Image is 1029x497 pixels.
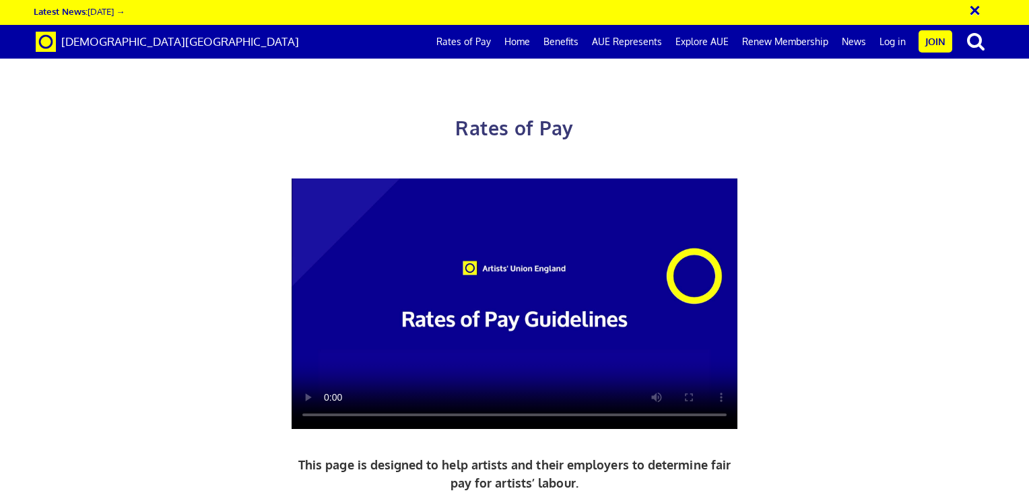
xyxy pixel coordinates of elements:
[735,25,835,59] a: Renew Membership
[873,25,912,59] a: Log in
[430,25,498,59] a: Rates of Pay
[537,25,585,59] a: Benefits
[669,25,735,59] a: Explore AUE
[919,30,952,53] a: Join
[34,5,125,17] a: Latest News:[DATE] →
[585,25,669,59] a: AUE Represents
[26,25,309,59] a: Brand [DEMOGRAPHIC_DATA][GEOGRAPHIC_DATA]
[61,34,299,48] span: [DEMOGRAPHIC_DATA][GEOGRAPHIC_DATA]
[455,116,573,140] span: Rates of Pay
[498,25,537,59] a: Home
[955,27,997,55] button: search
[34,5,88,17] strong: Latest News:
[835,25,873,59] a: News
